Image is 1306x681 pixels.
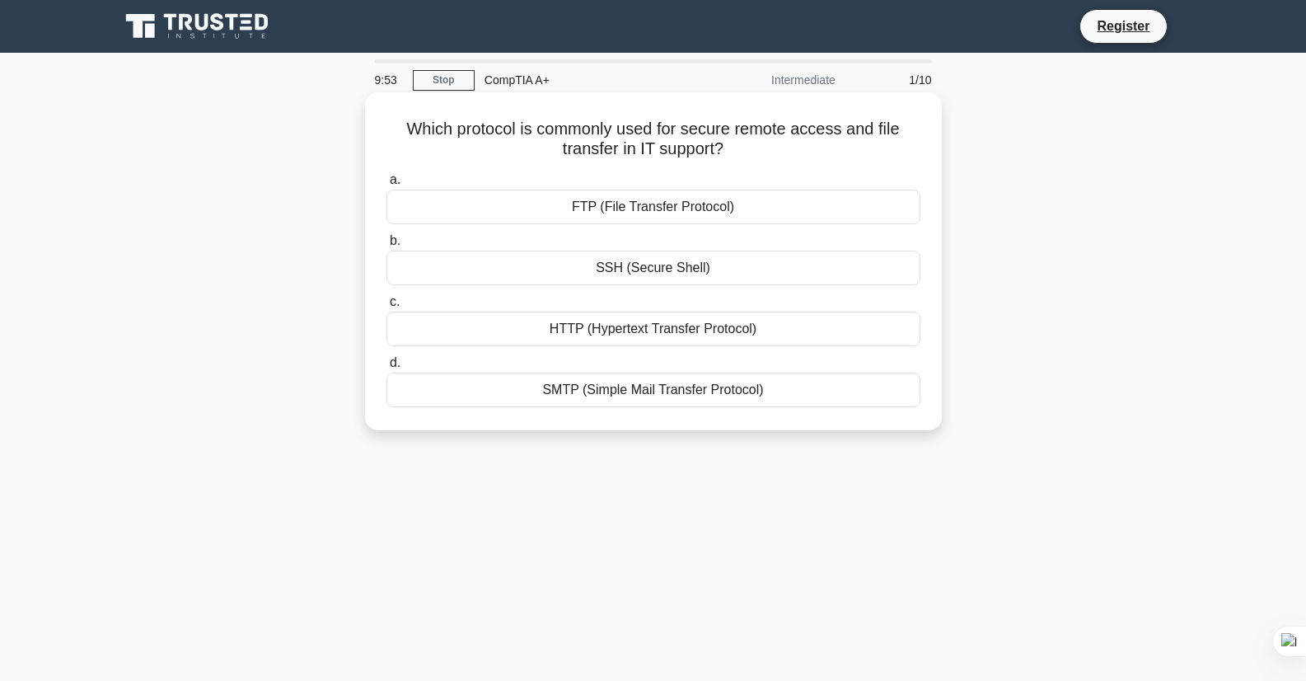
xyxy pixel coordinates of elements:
[390,172,400,186] span: a.
[701,63,845,96] div: Intermediate
[386,251,920,285] div: SSH (Secure Shell)
[475,63,701,96] div: CompTIA A+
[845,63,942,96] div: 1/10
[390,355,400,369] span: d.
[1087,16,1159,36] a: Register
[413,70,475,91] a: Stop
[386,190,920,224] div: FTP (File Transfer Protocol)
[390,294,400,308] span: c.
[386,373,920,407] div: SMTP (Simple Mail Transfer Protocol)
[365,63,413,96] div: 9:53
[390,233,400,247] span: b.
[385,119,922,160] h5: Which protocol is commonly used for secure remote access and file transfer in IT support?
[386,312,920,346] div: HTTP (Hypertext Transfer Protocol)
